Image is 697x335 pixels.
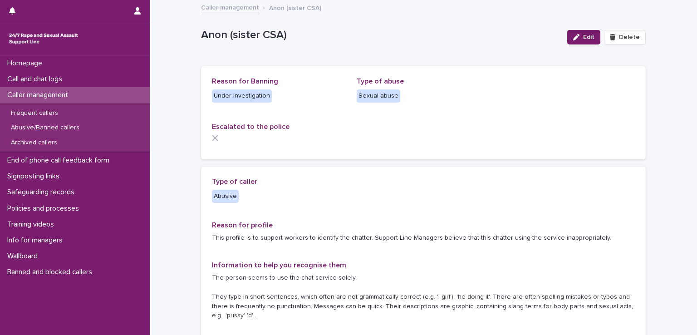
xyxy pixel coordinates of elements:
p: Abusive/Banned callers [4,124,87,132]
p: Anon (sister CSA) [201,29,560,42]
button: Edit [567,30,600,44]
p: Archived callers [4,139,64,147]
a: Caller management [201,2,259,12]
span: Reason for Banning [212,78,278,85]
span: Delete [619,34,640,40]
p: Policies and processes [4,204,86,213]
p: Wallboard [4,252,45,261]
div: Under investigation [212,89,272,103]
p: Signposting links [4,172,67,181]
p: End of phone call feedback form [4,156,117,165]
button: Delete [604,30,646,44]
p: Info for managers [4,236,70,245]
img: rhQMoQhaT3yELyF149Cw [7,30,80,48]
p: Caller management [4,91,75,99]
span: Information to help you recognise them [212,261,346,269]
p: Anon (sister CSA) [269,2,321,12]
p: Call and chat logs [4,75,69,84]
p: Safeguarding records [4,188,82,197]
p: This profile is to support workers to identify the chatter. Support Line Managers believe that th... [212,233,635,243]
p: Frequent callers [4,109,65,117]
p: Homepage [4,59,49,68]
p: The person seems to use the chat service solely. They type in short sentences, which often are no... [212,273,635,320]
span: Escalated to the police [212,123,290,130]
div: Sexual abuse [357,89,400,103]
div: Abusive [212,190,239,203]
span: Reason for profile [212,222,273,229]
span: Type of caller [212,178,257,185]
p: Banned and blocked callers [4,268,99,276]
p: Training videos [4,220,61,229]
span: Type of abuse [357,78,404,85]
span: Edit [583,34,594,40]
